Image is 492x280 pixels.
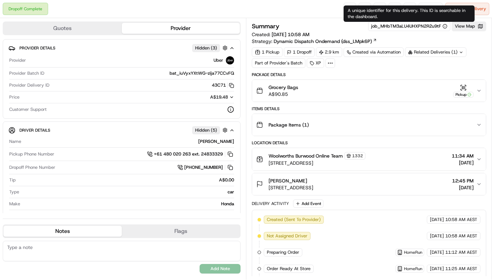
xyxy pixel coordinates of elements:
span: [STREET_ADDRESS] [269,160,365,166]
button: [PERSON_NAME][STREET_ADDRESS]12:45 PM[DATE] [252,173,486,195]
span: Provider Details [19,45,55,51]
span: [DATE] [452,184,474,191]
a: Dynamic Dispatch Ondemand (dss_LMpk6P) [274,38,377,45]
a: +61 480 020 263 ext. 24833329 [147,150,234,158]
div: CR-V [24,213,234,219]
span: +61 480 020 263 ext. 24833329 [154,151,223,157]
span: Model [9,213,21,219]
img: Nash [7,7,20,20]
span: HomeRun [404,250,422,255]
span: Tip [9,177,16,183]
a: 📗Knowledge Base [4,96,55,108]
span: Created (Sent To Provider) [267,217,321,223]
button: Quotes [3,23,122,34]
div: car [22,189,234,195]
span: A$90.85 [269,91,298,98]
img: 1736555255976-a54dd68f-1ca7-489b-9aae-adbdc363a1c4 [7,65,19,77]
div: XP [307,58,324,68]
span: 12:45 PM [452,177,474,184]
span: Hidden ( 5 ) [195,127,217,133]
span: Grocery Bags [269,84,298,91]
h3: Summary [252,23,279,29]
div: Pickup [453,92,474,98]
span: Dynamic Dispatch Ondemand (dss_LMpk6P) [274,38,372,45]
img: uber-new-logo.jpeg [226,56,234,64]
span: Price [9,94,19,100]
button: Pickup [453,84,474,98]
div: 2.9 km [316,47,342,57]
span: Pylon [68,116,83,121]
button: job_MHbTM3aLU4UHXPN2R2u9tF [371,23,447,29]
div: 1 Dropoff [284,47,315,57]
button: Woolworths Burwood Online Team1332[STREET_ADDRESS]11:34 AM[DATE] [252,148,486,171]
a: 💻API Documentation [55,96,112,108]
button: Reassign [419,3,443,15]
span: Dropoff Phone Number [9,164,55,171]
span: Order Ready At Store [267,266,310,272]
span: 10:58 AM AEST [445,217,477,223]
span: 10:58 AM AEST [445,233,477,239]
span: [DATE] [430,249,444,255]
span: [STREET_ADDRESS] [269,184,313,191]
a: Created via Automation [344,47,404,57]
button: Add Event [293,200,323,208]
div: Location Details [252,140,486,146]
span: API Documentation [64,99,110,106]
div: 1 Pickup [252,47,283,57]
div: Items Details [252,106,486,112]
span: 11:12 AM AEST [445,249,477,255]
button: Package Items (1) [252,114,486,136]
span: Name [9,138,21,145]
p: Welcome 👋 [7,27,124,38]
div: 📗 [7,100,12,105]
span: Hidden ( 3 ) [195,45,217,51]
span: [DATE] 10:58 AM [272,31,309,38]
a: Powered byPylon [48,115,83,121]
input: Clear [18,44,113,51]
span: Driver Details [19,128,50,133]
span: Provider [9,57,26,63]
div: Package Details [252,72,486,77]
div: [PERSON_NAME] [24,138,234,145]
button: Flags [122,226,240,237]
button: Notes [3,226,122,237]
div: 💻 [58,100,63,105]
button: Driver DetailsHidden (5) [9,124,235,136]
button: Hidden (5) [192,126,229,134]
div: Delivery Activity [252,201,289,206]
button: Hidden (3) [192,44,229,52]
button: View Map [452,21,486,31]
span: Not Assigned Driver [267,233,307,239]
span: Preparing Order [267,249,299,255]
div: A$0.00 [18,177,234,183]
span: Knowledge Base [14,99,52,106]
button: A$19.48 [174,94,234,100]
span: Package Items ( 1 ) [269,121,309,128]
span: [DATE] [452,159,474,166]
button: 43C71 [212,82,234,88]
span: Type [9,189,19,195]
span: [PERSON_NAME] [269,177,307,184]
span: Pickup Phone Number [9,151,54,157]
a: [PHONE_NUMBER] [177,164,234,171]
span: [DATE] [430,217,444,223]
span: [DATE] [430,233,444,239]
div: Related Deliveries (1) [405,47,466,57]
span: HomeRun [404,266,422,271]
span: 11:25 AM AEST [445,266,477,272]
span: Created: [252,31,309,38]
span: 11:34 AM [452,152,474,159]
button: Grocery BagsA$90.85Pickup [252,80,486,102]
span: [DATE] [430,266,444,272]
span: A$19.48 [210,94,228,100]
button: Provider [122,23,240,34]
span: Provider Delivery ID [9,82,49,88]
button: CancelDelivery [445,3,489,15]
span: Customer Support [9,106,47,113]
div: We're available if you need us! [23,72,86,77]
